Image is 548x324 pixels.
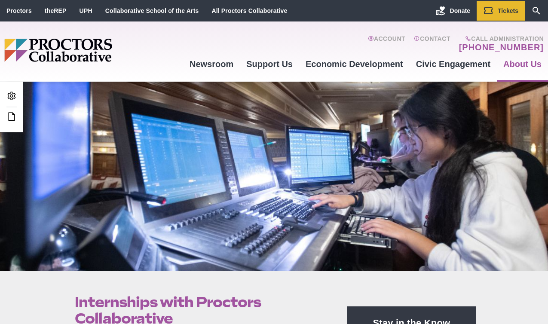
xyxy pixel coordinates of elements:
[240,52,299,76] a: Support Us
[498,7,518,14] span: Tickets
[477,1,525,21] a: Tickets
[6,7,32,14] a: Proctors
[368,35,405,52] a: Account
[211,7,287,14] a: All Proctors Collaborative
[4,89,19,104] a: Admin Area
[414,35,450,52] a: Contact
[525,1,548,21] a: Search
[497,52,548,76] a: About Us
[4,39,178,62] img: Proctors logo
[183,52,240,76] a: Newsroom
[429,1,477,21] a: Donate
[299,52,410,76] a: Economic Development
[45,7,67,14] a: theREP
[410,52,497,76] a: Civic Engagement
[459,42,544,52] a: [PHONE_NUMBER]
[4,109,19,125] a: Edit this Post/Page
[450,7,470,14] span: Donate
[105,7,199,14] a: Collaborative School of the Arts
[80,7,92,14] a: UPH
[456,35,544,42] span: Call Administration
